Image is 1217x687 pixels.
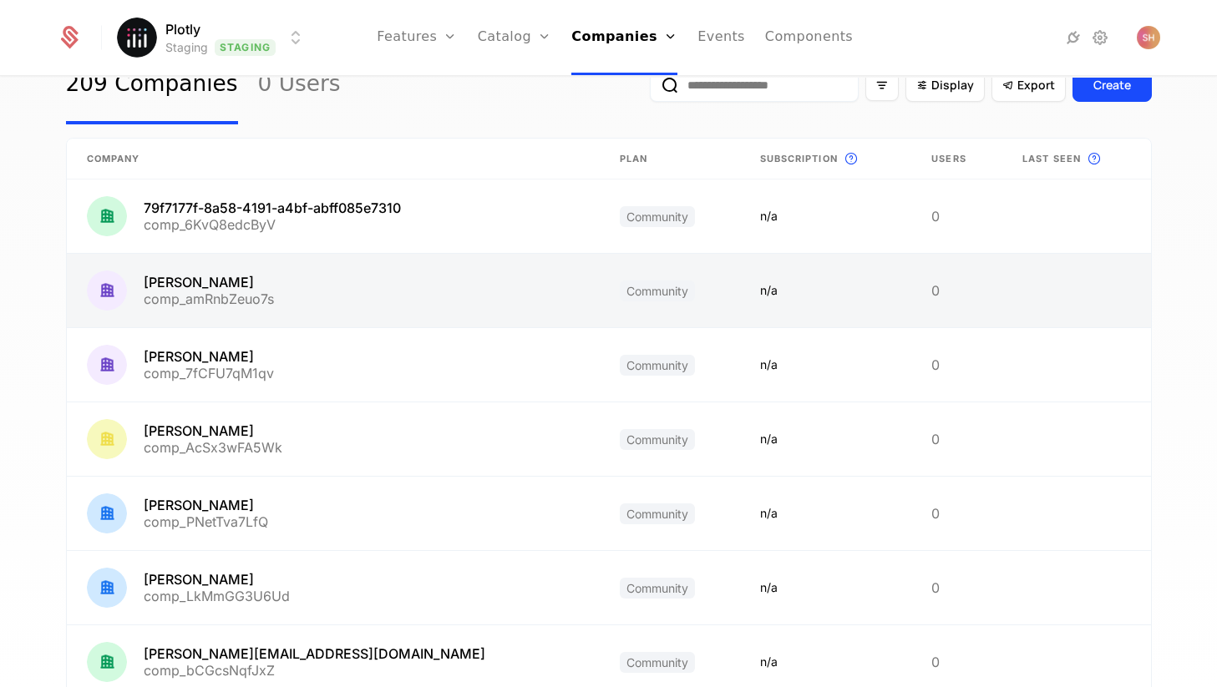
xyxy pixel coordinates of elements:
button: Select environment [122,19,306,56]
span: Display [931,77,974,93]
img: Plotly [117,18,157,58]
div: Staging [165,39,208,56]
span: Subscription [760,152,838,166]
th: Plan [600,139,740,179]
a: 0 Users [258,46,341,124]
th: Company [67,139,600,179]
a: Integrations [1063,28,1083,48]
button: Open user button [1137,26,1160,49]
div: Create [1093,77,1131,93]
button: Filter options [865,69,899,101]
span: Plotly [165,19,200,39]
th: Users [911,139,1002,179]
button: Export [991,68,1066,102]
a: Settings [1090,28,1110,48]
span: Export [1017,77,1055,93]
a: 209 Companies [66,46,238,124]
button: Create [1072,68,1152,102]
button: Display [905,68,985,102]
img: S H [1137,26,1160,49]
span: Last seen [1022,152,1081,166]
span: Staging [215,39,276,56]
